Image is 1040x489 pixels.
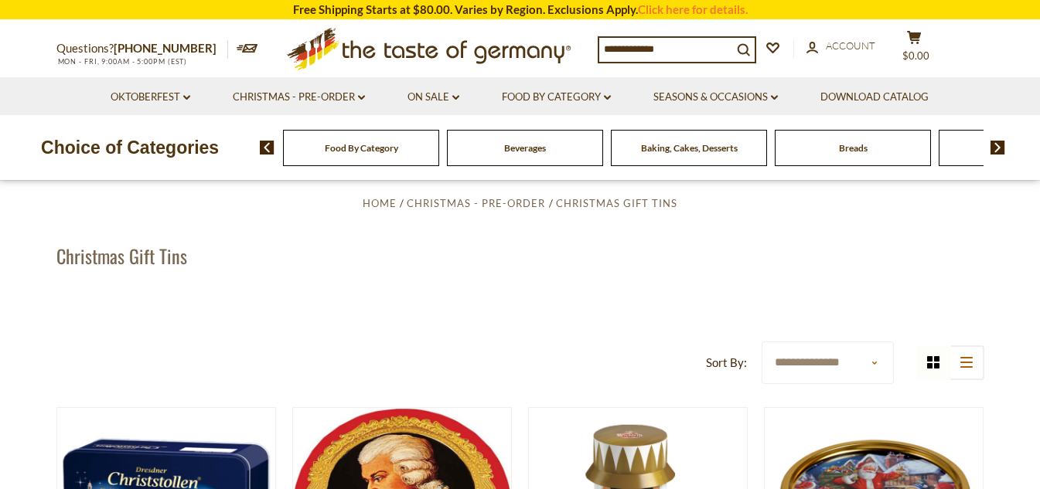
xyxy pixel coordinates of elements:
[56,39,228,59] p: Questions?
[641,142,738,154] a: Baking, Cakes, Desserts
[839,142,868,154] a: Breads
[892,30,938,69] button: $0.00
[114,41,217,55] a: [PHONE_NUMBER]
[407,197,545,209] a: Christmas - PRE-ORDER
[826,39,875,52] span: Account
[806,38,875,55] a: Account
[638,2,748,16] a: Click here for details.
[556,197,677,209] a: Christmas Gift Tins
[233,89,365,106] a: Christmas - PRE-ORDER
[407,89,459,106] a: On Sale
[991,141,1005,155] img: next arrow
[504,142,546,154] a: Beverages
[363,197,397,209] a: Home
[325,142,398,154] a: Food By Category
[706,353,747,372] label: Sort By:
[902,49,929,62] span: $0.00
[653,89,778,106] a: Seasons & Occasions
[260,141,274,155] img: previous arrow
[820,89,929,106] a: Download Catalog
[111,89,190,106] a: Oktoberfest
[56,57,188,66] span: MON - FRI, 9:00AM - 5:00PM (EST)
[56,244,187,267] h1: Christmas Gift Tins
[502,89,611,106] a: Food By Category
